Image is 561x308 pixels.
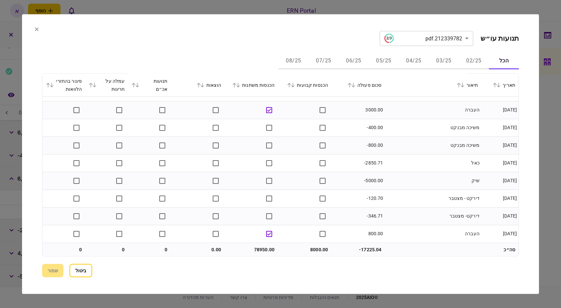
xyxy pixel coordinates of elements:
div: הכנסות משתנות [228,81,274,89]
td: [DATE] [481,119,519,136]
td: [DATE] [481,190,519,207]
button: 02/25 [459,53,489,69]
td: -120.70 [331,190,385,207]
button: 08/25 [278,53,309,69]
div: הוצאות [174,81,221,89]
td: משיכה מבנקט [385,136,481,154]
td: [DATE] [481,154,519,172]
div: סכום פעולה [335,81,381,89]
td: דירקט - מצטבר [385,190,481,207]
td: 78950.00 [224,243,278,256]
td: 0 [85,243,128,256]
td: [DATE] [481,207,519,225]
td: [DATE] [481,136,519,154]
td: 0 [128,243,171,256]
td: [DATE] [481,172,519,190]
td: 0 [42,243,85,256]
td: [DATE] [481,225,519,242]
button: 05/25 [369,53,399,69]
div: עמלה על חריגות [88,77,125,93]
text: 2/3 [386,36,391,40]
td: 800.00 [331,225,385,242]
td: משיכה מבנקט [385,119,481,136]
td: 8000.00 [278,243,331,256]
td: -17225.04 [331,243,385,256]
div: 212339782.pdf [384,34,462,43]
td: כאל [385,154,481,172]
td: [DATE] [481,101,519,119]
button: 03/25 [429,53,459,69]
td: העברה [385,225,481,242]
td: 0.00 [171,243,224,256]
div: פיגור בהחזרי הלוואות [46,77,82,93]
td: -346.71 [331,207,385,225]
div: תנועות אכ״ם [131,77,167,93]
td: העברה [385,101,481,119]
button: 07/25 [309,53,339,69]
div: תאריך [485,81,515,89]
button: ביטול [69,264,92,277]
button: 04/25 [399,53,429,69]
td: -800.00 [331,136,385,154]
button: 06/25 [339,53,369,69]
div: תיאור [388,81,478,89]
h2: תנועות עו״ש [481,34,519,42]
div: הכנסות קבועות [281,81,328,89]
td: -2850.71 [331,154,385,172]
td: 3000.00 [331,101,385,119]
td: דירקט- מצטבר [385,207,481,225]
td: סה״כ [481,243,519,256]
td: -400.00 [331,119,385,136]
td: -5000.00 [331,172,385,190]
td: שיק [385,172,481,190]
button: הכל [489,53,519,69]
